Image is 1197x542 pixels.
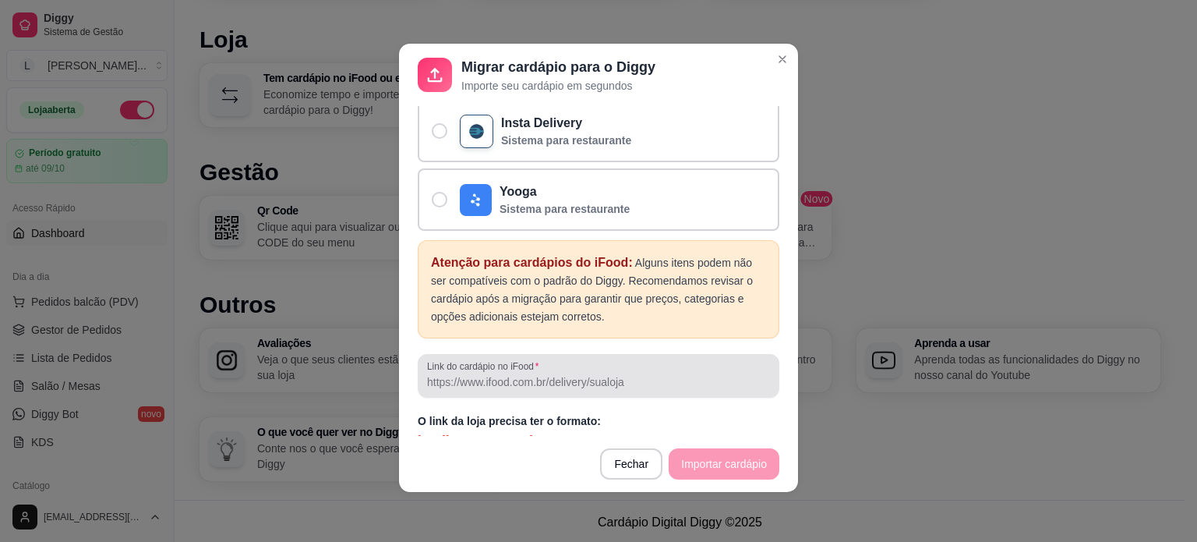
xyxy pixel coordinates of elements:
img: insta delivery [467,122,486,141]
button: Fechar [600,448,662,480]
span: Atenção para cardápios do iFood: [431,256,633,269]
span: O link da loja precisa ter o formato: [418,415,601,427]
img: yooga [466,190,486,210]
p: Yooga [500,182,630,201]
p: Sistema para restaurante [500,201,630,217]
p: Insta Delivery [501,114,631,133]
p: Migrar cardápio para o Diggy [461,56,655,78]
input: Link do cardápio no iFood [427,374,770,390]
p: Alguns itens podem não ser compatíveis com o padrão do Diggy. Recomendamos revisar o cardápio apó... [431,253,766,325]
label: Link do cardápio no iFood [427,360,544,373]
p: Importe seu cardápio em segundos [461,78,655,94]
p: [URL][DOMAIN_NAME] [418,432,779,448]
p: Sistema para restaurante [501,133,631,148]
button: Close [770,47,795,72]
